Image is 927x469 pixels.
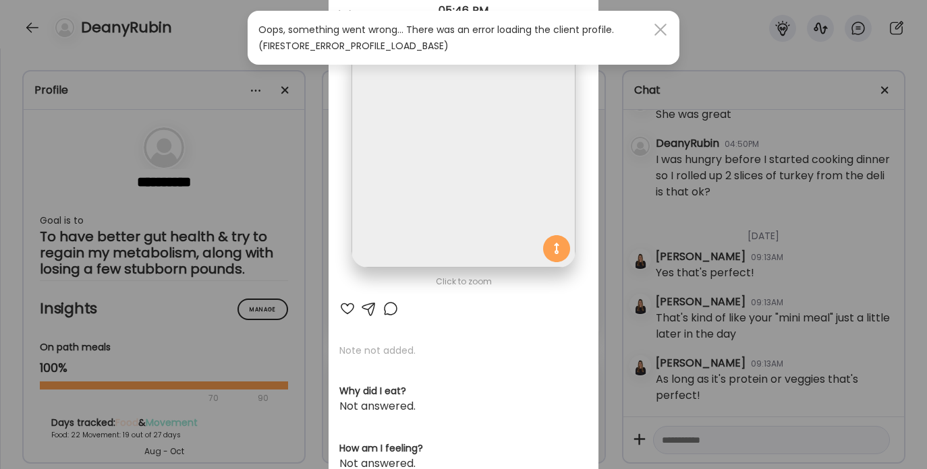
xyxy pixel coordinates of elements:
h3: How am I feeling? [339,441,588,456]
h3: Why did I eat? [339,384,588,398]
div: 05:46 PM [329,3,598,19]
div: Oops, something went wrong... There was an error loading the client profile. (FIRESTORE_ERROR_PRO... [258,22,647,54]
div: Click to zoom [339,274,588,290]
p: Note not added. [339,344,588,357]
img: images%2FT4hpSHujikNuuNlp83B0WiiAjC52%2F4SxnPS2h0w47fa871BL8%2FWyCxdf5kPHYQ53N5YQiq_1080 [352,44,575,268]
div: Not answered. [339,398,588,414]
